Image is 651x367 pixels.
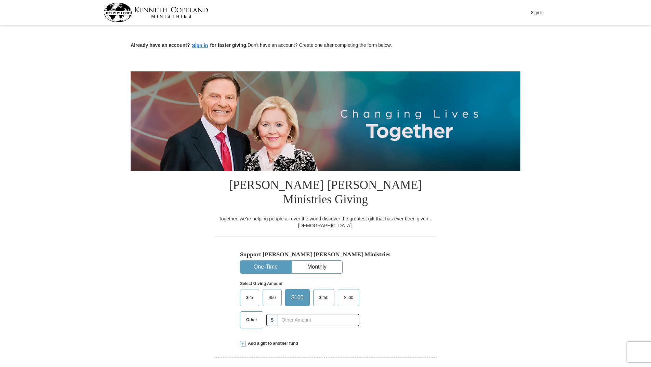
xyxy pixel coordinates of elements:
img: kcm-header-logo.svg [104,3,208,22]
strong: Already have an account? for faster giving. [131,42,248,48]
button: Sign In [527,7,547,18]
div: Together, we're helping people all over the world discover the greatest gift that has ever been g... [214,215,437,229]
h1: [PERSON_NAME] [PERSON_NAME] Ministries Giving [214,171,437,215]
span: $500 [341,293,357,303]
span: $50 [265,293,279,303]
span: $25 [243,293,256,303]
p: Don't have an account? Create one after completing the form below. [131,42,520,50]
span: $100 [288,293,307,303]
button: Monthly [292,261,342,273]
button: Sign in [190,42,210,50]
span: $ [266,314,278,326]
strong: Select Giving Amount [240,281,282,286]
h5: Support [PERSON_NAME] [PERSON_NAME] Ministries [240,251,411,258]
span: $250 [316,293,332,303]
input: Other Amount [278,314,359,326]
span: Other [243,315,261,325]
span: Add a gift to another fund [245,341,298,346]
button: One-Time [240,261,291,273]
